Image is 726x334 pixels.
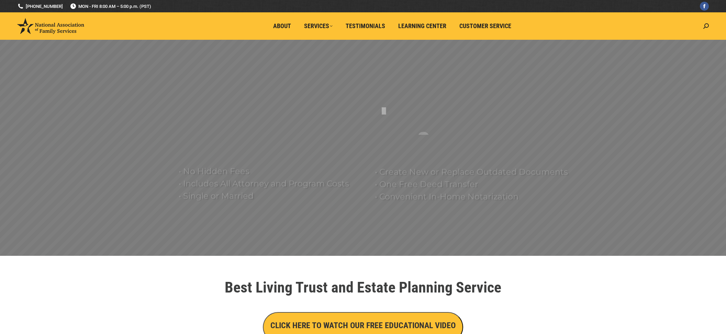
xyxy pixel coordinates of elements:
[273,22,291,30] span: About
[70,3,151,10] span: MON - FRI 8:00 AM – 5:00 p.m. (PST)
[179,165,366,202] rs-layer: • No Hidden Fees • Includes All Attorney and Program Costs • Single or Married
[379,91,389,118] div: T
[268,20,296,33] a: About
[393,20,451,33] a: Learning Center
[459,22,511,30] span: Customer Service
[341,20,390,33] a: Testimonials
[304,22,333,30] span: Services
[455,20,516,33] a: Customer Service
[375,166,574,203] rs-layer: • Create New or Replace Outdated Documents • One Free Deed Transfer • Convenient In-Home Notariza...
[700,2,709,11] a: Facebook page opens in new window
[263,322,463,330] a: CLICK HERE TO WATCH OUR FREE EDUCATIONAL VIDEO
[398,22,446,30] span: Learning Center
[171,280,556,295] h1: Best Living Trust and Estate Planning Service
[417,129,429,157] div: 6
[270,320,456,331] h3: CLICK HERE TO WATCH OUR FREE EDUCATIONAL VIDEO
[17,3,63,10] a: [PHONE_NUMBER]
[17,18,84,34] img: National Association of Family Services
[346,22,385,30] span: Testimonials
